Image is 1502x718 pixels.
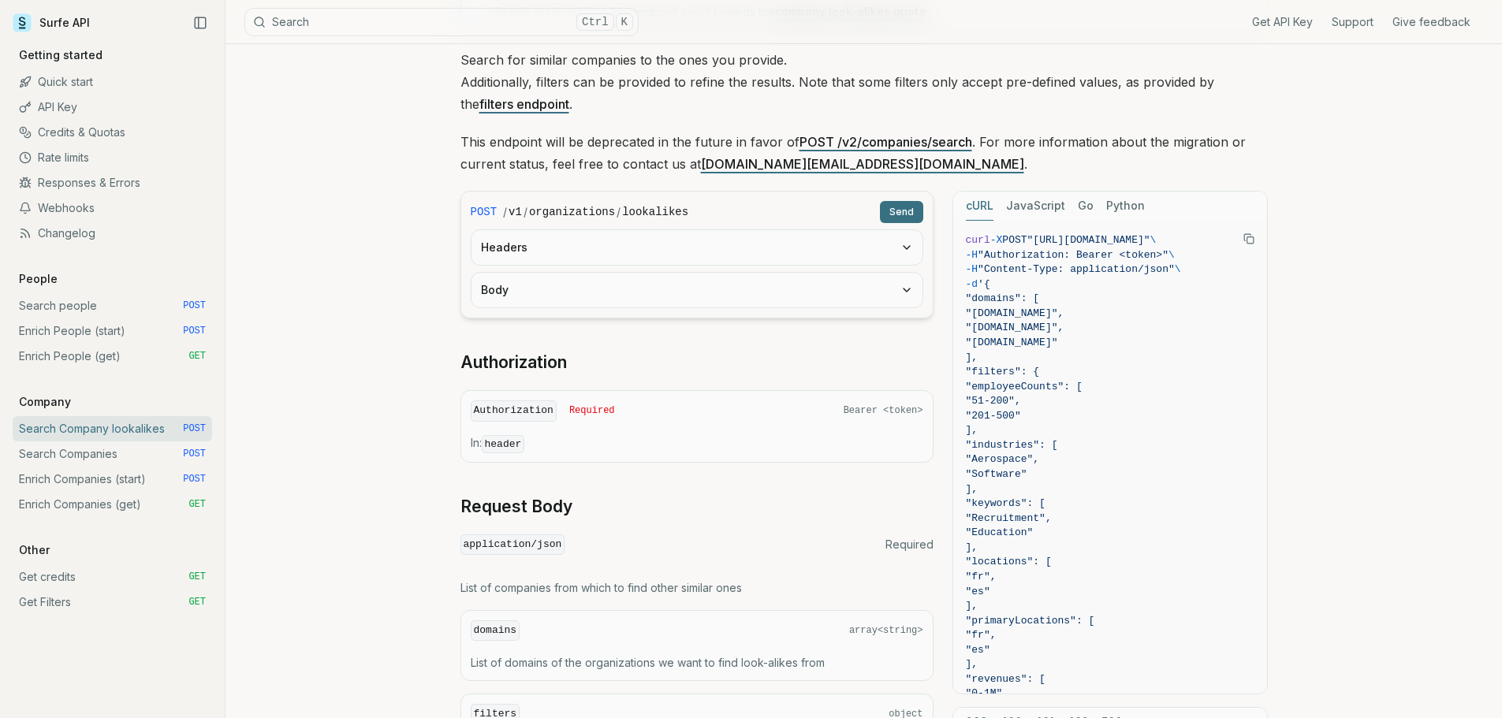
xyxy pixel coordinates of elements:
a: Changelog [13,221,212,246]
span: POST [183,448,206,460]
a: Get credits GET [13,564,212,590]
a: Authorization [460,352,567,374]
p: In: [471,435,923,452]
span: / [503,204,507,220]
button: Headers [471,230,922,265]
a: Credits & Quotas [13,120,212,145]
span: ], [966,424,978,436]
p: Getting started [13,47,109,63]
span: Required [885,537,934,552]
a: Responses & Errors [13,170,212,195]
code: header [482,435,525,453]
button: Python [1106,192,1145,221]
span: "0-1M", [966,687,1009,699]
a: Get API Key [1252,14,1313,30]
span: ], [966,352,978,363]
p: People [13,271,64,287]
code: lookalikes [622,204,688,220]
code: application/json [460,534,565,556]
span: '{ [978,278,990,290]
a: [DOMAIN_NAME][EMAIL_ADDRESS][DOMAIN_NAME] [701,156,1024,172]
code: Authorization [471,400,557,422]
button: JavaScript [1006,192,1065,221]
span: "Education" [966,526,1034,538]
span: "locations": [ [966,556,1052,567]
a: Enrich Companies (get) GET [13,492,212,517]
kbd: Ctrl [576,13,614,31]
span: Required [569,404,615,417]
span: array<string> [849,624,923,637]
a: Search Companies POST [13,441,212,467]
span: "fr", [966,629,997,641]
span: POST [1002,234,1027,246]
button: Go [1078,192,1094,221]
button: Send [880,201,923,223]
span: -X [990,234,1003,246]
span: POST [183,325,206,337]
a: filters endpoint [479,96,569,112]
span: curl [966,234,990,246]
span: "201-500" [966,410,1021,422]
span: "[DOMAIN_NAME]", [966,322,1064,333]
a: Search Company lookalikes POST [13,416,212,441]
button: SearchCtrlK [244,8,639,36]
span: \ [1175,263,1181,275]
button: Collapse Sidebar [188,11,212,35]
span: "primaryLocations": [ [966,615,1095,627]
span: / [617,204,621,220]
span: ], [966,600,978,612]
code: v1 [509,204,522,220]
a: Webhooks [13,195,212,221]
span: POST [183,422,206,435]
span: \ [1150,234,1157,246]
a: POST /v2/companies/search [799,134,972,150]
button: cURL [966,192,993,221]
kbd: K [616,13,633,31]
span: ], [966,483,978,495]
p: Company [13,394,77,410]
span: "Aerospace", [966,453,1040,465]
span: \ [1168,249,1175,261]
a: Rate limits [13,145,212,170]
span: Bearer <token> [844,404,923,417]
span: "filters": { [966,366,1040,378]
span: "Software" [966,468,1027,480]
span: "revenues": [ [966,673,1045,685]
span: "[URL][DOMAIN_NAME]" [1027,234,1150,246]
span: "es" [966,644,990,656]
span: "employeeCounts": [ [966,381,1083,392]
a: API Key [13,95,212,120]
span: -H [966,249,978,261]
span: "es" [966,586,990,597]
span: / [524,204,527,220]
a: Search people POST [13,293,212,318]
span: "Content-Type: application/json" [978,263,1175,275]
span: "Recruitment", [966,512,1052,524]
span: "[DOMAIN_NAME]", [966,307,1064,319]
span: ], [966,658,978,670]
span: GET [188,498,206,511]
span: GET [188,350,206,363]
span: POST [183,473,206,485]
span: "51-200", [966,395,1021,407]
span: -H [966,263,978,275]
a: Give feedback [1392,14,1470,30]
p: List of companies from which to find other similar ones [460,580,934,596]
span: "keywords": [ [966,497,1045,509]
p: List of domains of the organizations we want to find look-alikes from [471,655,923,671]
span: "fr", [966,571,997,582]
a: Enrich People (get) GET [13,344,212,369]
span: GET [188,596,206,608]
span: "Authorization: Bearer <token>" [978,249,1168,261]
span: ], [966,541,978,553]
p: Search for similar companies to the ones you provide. Additionally, filters can be provided to re... [460,49,1268,115]
a: Enrich Companies (start) POST [13,467,212,492]
a: Surfe API [13,11,90,35]
a: Enrich People (start) POST [13,318,212,344]
span: "[DOMAIN_NAME]" [966,337,1058,348]
p: This endpoint will be deprecated in the future in favor of . For more information about the migra... [460,131,1268,175]
p: Other [13,542,56,558]
span: -d [966,278,978,290]
button: Copy Text [1237,227,1261,251]
span: POST [471,204,498,220]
